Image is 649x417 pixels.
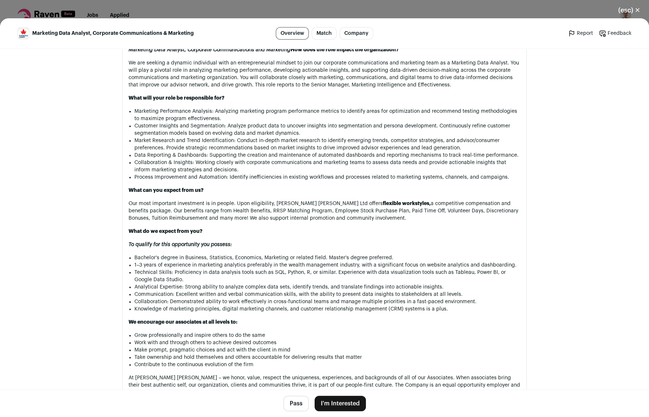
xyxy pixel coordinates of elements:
[129,242,232,247] em: To qualify for this opportunity you possess:
[134,254,520,261] li: Bachelor's degree in Business, Statistics, Economics, Marketing or related field. Master's degree...
[129,59,520,89] p: We are seeking a dynamic individual with an entrepreneurial mindset to join our corporate communi...
[18,28,29,39] img: 66a4762ef49cfe0cb25359a48c82a5ad07615727fbeb8a2cdcf20718270cd68c.jpg
[134,298,520,305] li: Collaboration: Demonstrated ability to work effectively in cross-functional teams and manage mult...
[276,27,309,40] a: Overview
[283,396,309,411] button: Pass
[383,201,431,206] strong: flexible workstyles,
[134,108,520,122] li: Marketing Performance Analysis: Analyzing marketing program performance metrics to identify areas...
[568,30,593,37] a: Report
[134,346,520,354] li: Make prompt, pragmatic choices and act with the client in mind
[134,361,520,368] li: Contribute to the continuous evolution of the firm
[134,137,520,152] li: Market Research and Trend Identification: Conduct in-depth market research to identify emerging t...
[129,188,204,193] strong: What can you expect from us?
[134,159,520,174] li: Collaboration & Insights: Working closely with corporate communications and marketing teams to as...
[134,122,520,137] li: Customer Insights and Segmentation: Analyze product data to uncover insights into segmentation an...
[609,2,649,18] button: Close modal
[340,27,373,40] a: Company
[129,320,237,325] strong: We encourage our associates at all levels to:
[134,354,520,361] li: Take ownership and hold themselves and others accountable for delivering results that matter
[312,27,337,40] a: Match
[134,283,520,291] li: Analytical Expertise: Strong ability to analyze complex data sets, identify trends, and translate...
[134,305,520,313] li: Knowledge of marketing principles, digital marketing channels, and customer relationship manageme...
[134,291,520,298] li: Communication: Excellent written and verbal communication skills, with the ability to present dat...
[129,200,520,222] p: Our most important investment is in people. Upon eligibility, [PERSON_NAME] [PERSON_NAME] Ltd off...
[129,47,290,52] em: Marketing Data Analyst, Corporate Communications and Marketing
[134,152,520,159] li: Data Reporting & Dashboards: Supporting the creation and maintenance of automated dashboards and ...
[134,269,520,283] li: Technical Skills: Proficiency in data analysis tools such as SQL, Python, R, or similar. Experien...
[290,47,399,52] strong: How does the role impact the organization?
[134,332,520,339] li: Grow professionally and inspire others to do the same
[129,229,203,234] strong: What do we expect from you?
[32,30,194,37] span: Marketing Data Analyst, Corporate Communications & Marketing
[315,396,366,411] button: I'm Interested
[134,261,520,269] li: 1–3 years of experience in marketing analytics preferably in the wealth management industry, with...
[134,174,520,181] li: Process Improvement and Automation: Identify inefficiencies in existing workflows and processes r...
[129,96,225,101] strong: What will your role be responsible for?
[599,30,631,37] a: Feedback
[134,339,520,346] li: Work with and through others to achieve desired outcomes
[129,374,520,396] p: At [PERSON_NAME] [PERSON_NAME] – we honor, value, respect the uniqueness, experiences, and backgr...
